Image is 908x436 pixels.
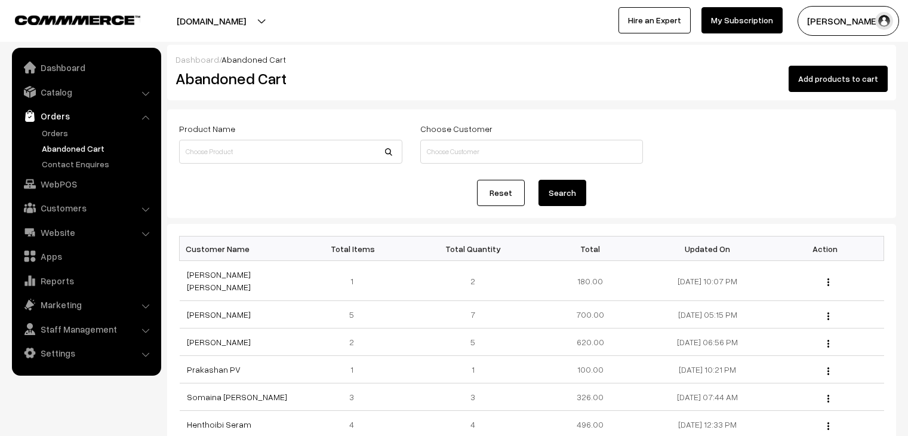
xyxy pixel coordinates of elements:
[649,237,767,261] th: Updated On
[179,140,402,164] input: Choose Product
[15,342,157,364] a: Settings
[297,383,414,411] td: 3
[414,356,532,383] td: 1
[15,197,157,219] a: Customers
[176,54,219,65] a: Dashboard
[767,237,884,261] th: Action
[176,53,888,66] div: /
[531,356,649,383] td: 100.00
[297,356,414,383] td: 1
[15,12,119,26] a: COMMMERCE
[39,127,157,139] a: Orders
[297,301,414,328] td: 5
[297,328,414,356] td: 2
[15,245,157,267] a: Apps
[15,270,157,291] a: Reports
[15,222,157,243] a: Website
[827,278,829,286] img: Menu
[39,158,157,170] a: Contact Enquires
[187,269,251,292] a: [PERSON_NAME] [PERSON_NAME]
[649,328,767,356] td: [DATE] 06:56 PM
[649,301,767,328] td: [DATE] 05:15 PM
[414,237,532,261] th: Total Quantity
[420,140,644,164] input: Choose Customer
[15,173,157,195] a: WebPOS
[531,301,649,328] td: 700.00
[477,180,525,206] a: Reset
[15,105,157,127] a: Orders
[187,309,251,320] a: [PERSON_NAME]
[649,261,767,301] td: [DATE] 10:07 PM
[649,383,767,411] td: [DATE] 07:44 AM
[135,6,288,36] button: [DOMAIN_NAME]
[827,340,829,348] img: Menu
[649,356,767,383] td: [DATE] 10:21 PM
[875,12,893,30] img: user
[827,395,829,403] img: Menu
[789,66,888,92] button: Add products to cart
[827,367,829,375] img: Menu
[531,328,649,356] td: 620.00
[15,81,157,103] a: Catalog
[798,6,899,36] button: [PERSON_NAME]…
[180,237,297,261] th: Customer Name
[15,318,157,340] a: Staff Management
[221,54,286,65] span: Abandoned Cart
[701,7,783,33] a: My Subscription
[187,392,287,402] a: Somaina [PERSON_NAME]
[531,261,649,301] td: 180.00
[531,383,649,411] td: 326.00
[15,294,157,315] a: Marketing
[187,337,251,347] a: [PERSON_NAME]
[297,261,414,301] td: 1
[414,261,532,301] td: 2
[414,301,532,328] td: 7
[176,69,401,88] h2: Abandoned Cart
[827,312,829,320] img: Menu
[39,142,157,155] a: Abandoned Cart
[420,122,493,135] label: Choose Customer
[618,7,691,33] a: Hire an Expert
[15,16,140,24] img: COMMMERCE
[414,328,532,356] td: 5
[827,422,829,430] img: Menu
[187,364,241,374] a: Prakashan PV
[297,237,414,261] th: Total Items
[15,57,157,78] a: Dashboard
[179,122,235,135] label: Product Name
[538,180,586,206] button: Search
[531,237,649,261] th: Total
[187,419,251,429] a: Henthoibi Seram
[414,383,532,411] td: 3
